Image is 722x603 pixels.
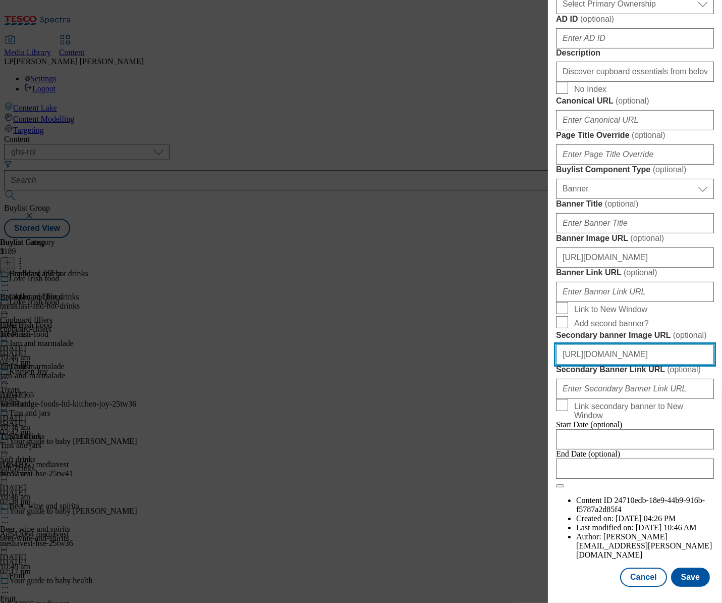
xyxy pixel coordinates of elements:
span: 24710edb-18e9-44b9-916b-f5787a2d85f4 [576,496,705,514]
li: Created on: [576,514,714,523]
button: Save [671,568,710,587]
span: ( optional ) [653,165,687,174]
input: Enter Canonical URL [556,110,714,130]
span: Link secondary banner to New Window [574,402,710,420]
label: Banner Link URL [556,268,714,278]
label: AD ID [556,14,714,24]
label: Banner Image URL [556,233,714,243]
span: Add second banner? [574,319,649,328]
button: Cancel [620,568,667,587]
li: Content ID [576,496,714,514]
label: Buylist Component Type [556,165,714,175]
span: Start Date (optional) [556,420,623,429]
input: Enter Banner Link URL [556,282,714,302]
span: ( optional ) [632,131,665,139]
input: Enter Date [556,459,714,479]
span: ( optional ) [630,234,664,242]
span: ( optional ) [624,268,657,277]
span: No Index [574,85,606,94]
input: Enter Date [556,429,714,449]
span: [DATE] 10:46 AM [636,523,697,532]
label: Secondary banner Image URL [556,330,714,340]
span: [PERSON_NAME][EMAIL_ADDRESS][PERSON_NAME][DOMAIN_NAME] [576,532,712,559]
span: ( optional ) [616,96,649,105]
input: Enter Description [556,62,714,82]
span: Link to New Window [574,305,647,314]
input: Enter Banner Title [556,213,714,233]
input: Enter AD ID [556,28,714,48]
input: Enter Secondary Banner Link URL [556,379,714,399]
li: Last modified on: [576,523,714,532]
label: Secondary Banner Link URL [556,365,714,375]
span: [DATE] 04:26 PM [616,514,676,523]
span: End Date (optional) [556,449,620,458]
span: ( optional ) [673,331,707,339]
input: Enter Secondary banner Image URL [556,344,714,365]
input: Enter Page Title Override [556,144,714,165]
label: Canonical URL [556,96,714,106]
li: Author: [576,532,714,560]
input: Enter Banner Image URL [556,247,714,268]
label: Banner Title [556,199,714,209]
span: ( optional ) [667,365,701,374]
span: ( optional ) [580,15,614,23]
label: Description [556,48,714,58]
span: ( optional ) [605,199,639,208]
label: Page Title Override [556,130,714,140]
